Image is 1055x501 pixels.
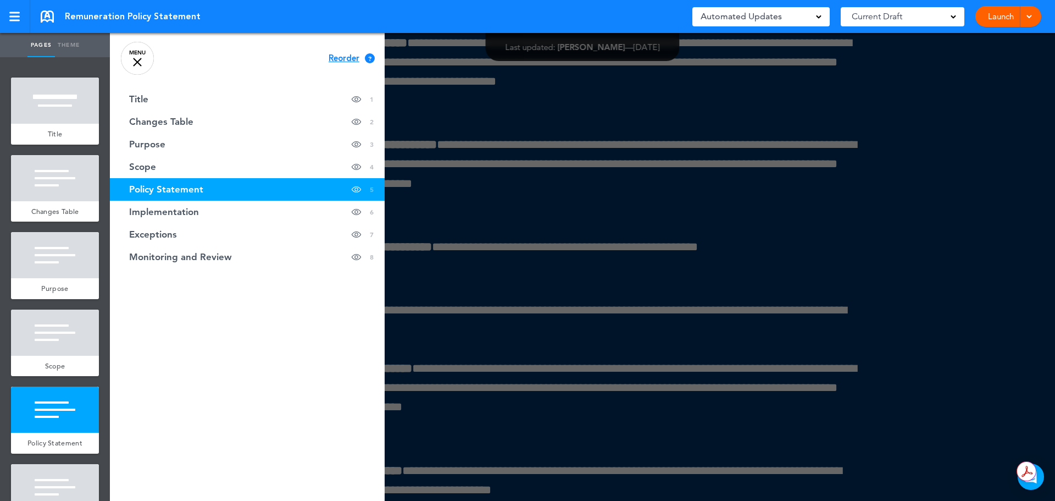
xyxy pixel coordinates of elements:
span: Changes Table [129,117,193,126]
span: 8 [370,252,374,262]
span: 3 [370,140,374,149]
a: Implementation 6 [110,201,385,223]
a: Scope 4 [110,156,385,178]
span: Current Draft [852,9,902,24]
span: Policy Statement [27,438,82,448]
span: 1 [370,95,374,104]
a: Theme [55,33,82,57]
span: 5 [370,185,374,194]
span: Remuneration Policy Statement [65,10,201,23]
span: Purpose [41,284,68,293]
a: Policy Statement 5 [110,178,385,201]
span: Purpose [129,140,165,149]
span: Reorder [329,54,359,63]
span: Monitoring and Review [129,252,232,262]
span: Title [48,129,63,139]
span: Title [129,95,148,104]
span: Exceptions [129,230,177,239]
a: Title [11,124,99,145]
a: Launch [984,6,1018,27]
a: Policy Statement [11,433,99,454]
span: Scope [45,361,65,371]
span: Implementation [129,207,199,217]
span: Scope [129,162,156,172]
a: Exceptions 7 [110,223,385,246]
a: Monitoring and Review 8 [110,246,385,268]
span: 2 [370,117,374,126]
a: Title 1 [110,88,385,111]
span: 6 [370,207,374,217]
span: 4 [370,162,374,172]
span: Changes Table [31,207,79,216]
a: Scope [11,356,99,377]
span: 7 [370,230,374,239]
a: MENU [121,42,154,75]
a: Pages [27,33,55,57]
a: Purpose 3 [110,133,385,156]
a: Purpose [11,278,99,299]
a: Changes Table [11,201,99,222]
div: ? [365,53,375,63]
span: Automated Updates [701,9,782,24]
a: Changes Table 2 [110,111,385,133]
span: Policy Statement [129,185,203,194]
